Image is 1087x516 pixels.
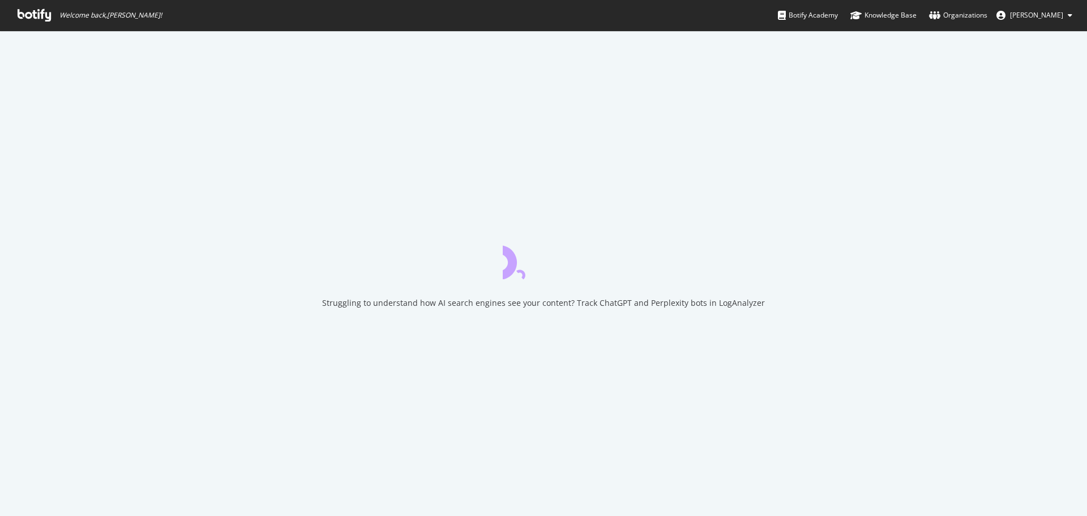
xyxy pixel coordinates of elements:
[778,10,838,21] div: Botify Academy
[322,297,765,309] div: Struggling to understand how AI search engines see your content? Track ChatGPT and Perplexity bot...
[503,238,584,279] div: animation
[1010,10,1063,20] span: Bill Elward
[929,10,987,21] div: Organizations
[987,6,1081,24] button: [PERSON_NAME]
[850,10,917,21] div: Knowledge Base
[59,11,162,20] span: Welcome back, [PERSON_NAME] !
